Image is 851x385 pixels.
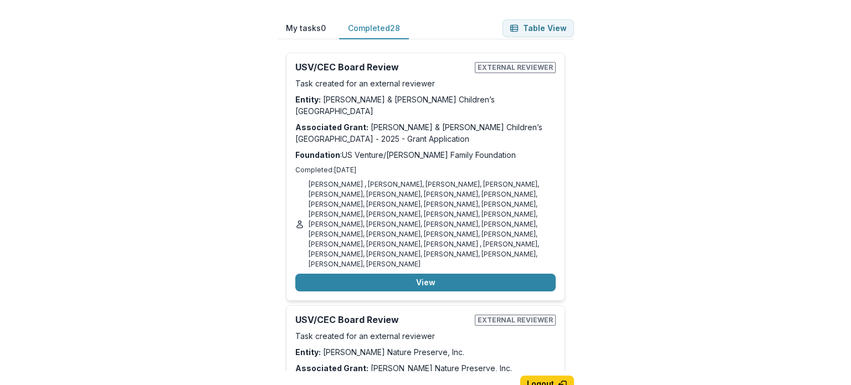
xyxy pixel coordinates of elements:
strong: Associated Grant: [295,122,368,132]
button: View [295,274,556,291]
p: [PERSON_NAME] & [PERSON_NAME] Children’s [GEOGRAPHIC_DATA] [295,94,556,117]
p: [PERSON_NAME] Nature Preserve, Inc. [295,362,556,374]
strong: Associated Grant: [295,363,368,373]
strong: Foundation [295,150,340,160]
p: Task created for an external reviewer [295,330,556,342]
span: External reviewer [475,62,556,73]
p: [PERSON_NAME] , [PERSON_NAME], [PERSON_NAME], [PERSON_NAME], [PERSON_NAME], [PERSON_NAME], [PERSO... [309,179,556,269]
h2: USV/CEC Board Review [295,315,470,325]
p: [PERSON_NAME] & [PERSON_NAME] Children’s [GEOGRAPHIC_DATA] - 2025 - Grant Application [295,121,556,145]
p: [PERSON_NAME] Nature Preserve, Inc. [295,346,556,358]
p: Task created for an external reviewer [295,78,556,89]
h2: USV/CEC Board Review [295,62,470,73]
p: : US Venture/[PERSON_NAME] Family Foundation [295,149,556,161]
button: Completed 28 [339,18,409,39]
strong: Entity: [295,95,321,104]
button: My tasks 0 [277,18,335,39]
strong: Entity: [295,347,321,357]
span: External reviewer [475,315,556,326]
button: Table View [503,19,574,37]
p: Completed: [DATE] [295,165,556,175]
